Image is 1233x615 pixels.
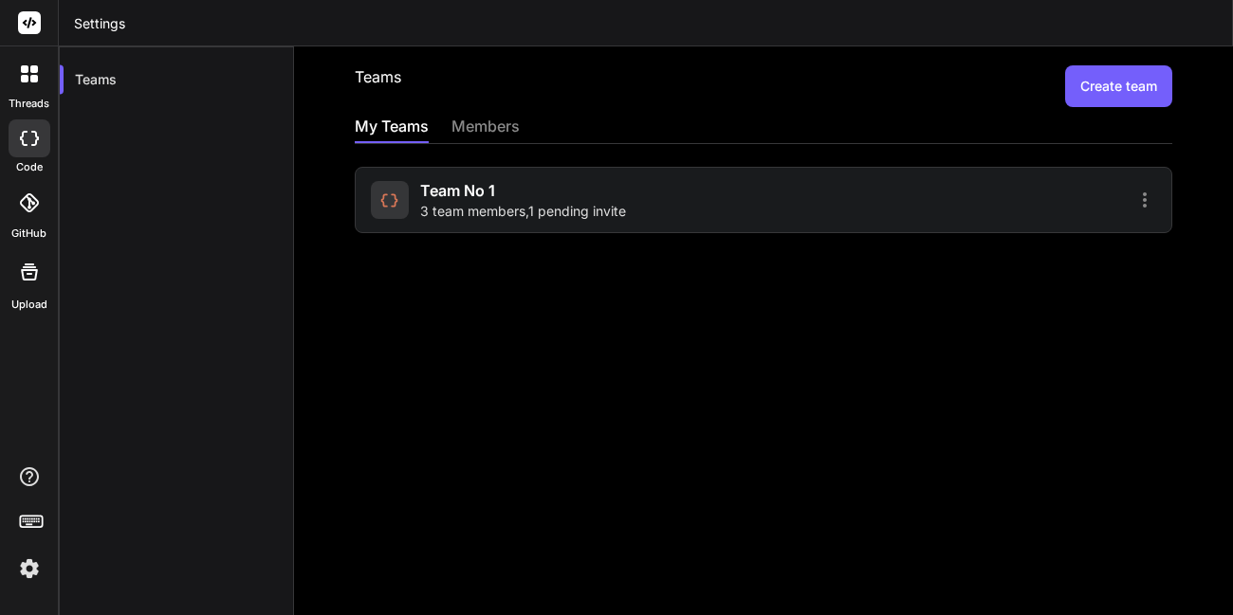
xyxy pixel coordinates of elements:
[60,59,293,100] div: Teams
[9,96,49,112] label: threads
[451,115,520,141] div: members
[11,297,47,313] label: Upload
[16,159,43,175] label: code
[13,552,46,585] img: settings
[420,179,495,202] span: Team No 1
[355,115,429,141] div: My Teams
[420,202,626,221] span: 3 team members , 1 pending invite
[1065,65,1172,107] button: Create team
[355,65,401,107] h2: Teams
[11,226,46,242] label: GitHub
